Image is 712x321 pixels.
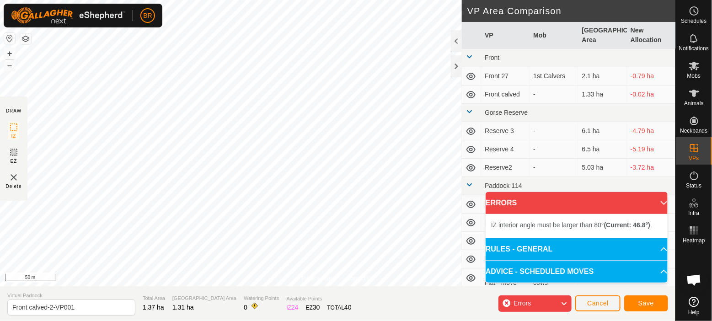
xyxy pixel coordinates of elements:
td: FH end flat5 [481,250,530,268]
p-accordion-header: ADVICE - SCHEDULED MOVES [486,261,668,283]
td: Top Stoney Flat - move [481,268,530,288]
span: EZ [11,158,17,165]
span: Animals [684,101,704,106]
div: DRAW [6,107,21,114]
th: New Allocation [627,22,675,49]
span: Paddock 114 [485,182,522,189]
span: Save [638,300,654,307]
td: 5.03 ha [578,159,626,177]
td: -0.02 ha [627,86,675,104]
span: Virtual Paddock [7,292,135,300]
p-accordion-content: ERRORS [486,214,668,238]
span: Schedules [681,18,707,24]
span: [GEOGRAPHIC_DATA] Area [172,294,236,302]
button: Map Layers [20,33,31,44]
span: BR [143,11,152,21]
span: VPs [689,155,699,161]
button: Save [624,295,668,311]
a: Help [676,293,712,319]
div: 1st Calvers [533,71,574,81]
div: - [533,144,574,154]
button: Cancel [575,295,621,311]
td: 6.5 ha [578,140,626,159]
td: Reserve 3 [481,122,530,140]
span: Delete [6,183,22,190]
span: 40 [344,304,352,311]
div: TOTAL [327,303,352,312]
td: -3.72 ha [627,159,675,177]
td: -5.19 ha [627,140,675,159]
td: 2.1 ha [578,67,626,86]
span: Errors [514,300,531,307]
th: Mob [530,22,578,49]
p-accordion-header: ERRORS [486,192,668,214]
img: Gallagher Logo [11,7,125,24]
span: 24 [291,304,299,311]
td: FH end flat3 [481,214,530,232]
div: - [533,90,574,99]
h2: VP Area Comparison [467,5,675,16]
p-accordion-header: RULES - GENERAL [486,238,668,260]
td: -4.79 ha [627,122,675,140]
span: Available Points [286,295,351,303]
span: Watering Points [244,294,279,302]
a: Contact Us [347,274,374,283]
span: Notifications [679,46,709,51]
td: FH end flat4 [481,232,530,250]
span: Neckbands [680,128,707,134]
span: 0 [244,304,247,311]
td: FH end flat2 [481,195,530,214]
button: Reset Map [4,33,15,44]
b: (Current: 46.8°) [604,221,650,229]
td: 1.33 ha [578,86,626,104]
span: 1.31 ha [172,304,194,311]
span: ERRORS [486,198,517,209]
span: Heatmap [683,238,705,243]
span: 30 [313,304,320,311]
td: Reserve2 [481,159,530,177]
div: EZ [306,303,320,312]
div: Open chat [680,266,708,294]
div: - [533,126,574,136]
span: IZ [11,133,16,139]
th: VP [481,22,530,49]
span: Total Area [143,294,165,302]
div: IZ [286,303,298,312]
td: Front 27 [481,67,530,86]
span: Cancel [587,300,609,307]
button: + [4,48,15,59]
a: Privacy Policy [301,274,336,283]
td: Front calved [481,86,530,104]
span: RULES - GENERAL [486,244,553,255]
td: 6.1 ha [578,122,626,140]
button: – [4,60,15,71]
span: Gorse Reserve [485,109,528,116]
img: VP [8,172,19,183]
span: ADVICE - SCHEDULED MOVES [486,266,594,277]
span: Mobs [687,73,701,79]
td: Reserve 4 [481,140,530,159]
div: - [533,163,574,172]
span: Help [688,310,700,315]
span: 1.37 ha [143,304,164,311]
span: Infra [688,210,699,216]
span: Front [485,54,500,61]
th: [GEOGRAPHIC_DATA] Area [578,22,626,49]
span: Status [686,183,701,188]
span: IZ interior angle must be larger than 80° . [491,221,652,229]
td: -0.79 ha [627,67,675,86]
